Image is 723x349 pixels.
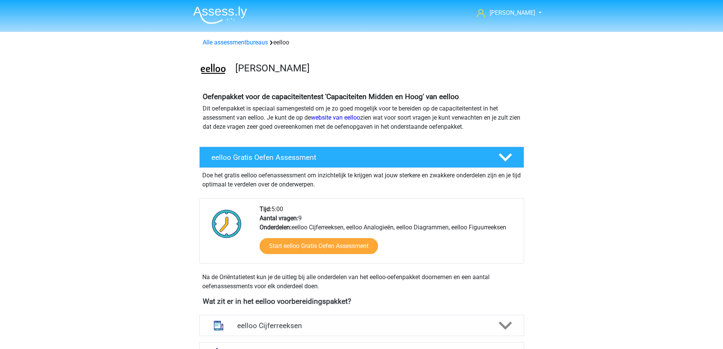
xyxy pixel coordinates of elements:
[260,215,298,222] b: Aantal vragen:
[199,168,524,189] div: Doe het gratis eelloo oefenassessment om inzichtelijk te krijgen wat jouw sterkere en zwakkere on...
[203,297,521,306] h4: Wat zit er in het eelloo voorbereidingspakket?
[235,62,518,74] h3: [PERSON_NAME]
[254,205,523,263] div: 5:00 9 eelloo Cijferreeksen, eelloo Analogieën, eelloo Diagrammen, eelloo Figuurreeksen
[490,9,535,16] span: [PERSON_NAME]
[196,147,527,168] a: eelloo Gratis Oefen Assessment
[203,104,521,131] p: Dit oefenpakket is speciaal samengesteld om je zo goed mogelijk voor te bereiden op de capaciteit...
[237,321,486,330] h4: eelloo Cijferreeksen
[193,6,247,24] img: Assessly
[200,38,524,47] div: eelloo
[203,92,459,101] b: Oefenpakket voor de capaciteitentest 'Capaciteiten Midden en Hoog' van eelloo
[260,238,378,254] a: Start eelloo Gratis Oefen Assessment
[200,56,227,83] img: eelloo.png
[196,315,527,336] a: cijferreeksen eelloo Cijferreeksen
[211,153,486,162] h4: eelloo Gratis Oefen Assessment
[260,205,271,213] b: Tijd:
[203,39,268,46] a: Alle assessmentbureaus
[209,316,228,335] img: cijferreeksen
[208,205,246,243] img: Klok
[311,114,360,121] a: website van eelloo
[199,273,524,291] div: Na de Oriëntatietest kun je de uitleg bij alle onderdelen van het eelloo-oefenpakket doornemen en...
[474,8,536,17] a: [PERSON_NAME]
[260,224,291,231] b: Onderdelen:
